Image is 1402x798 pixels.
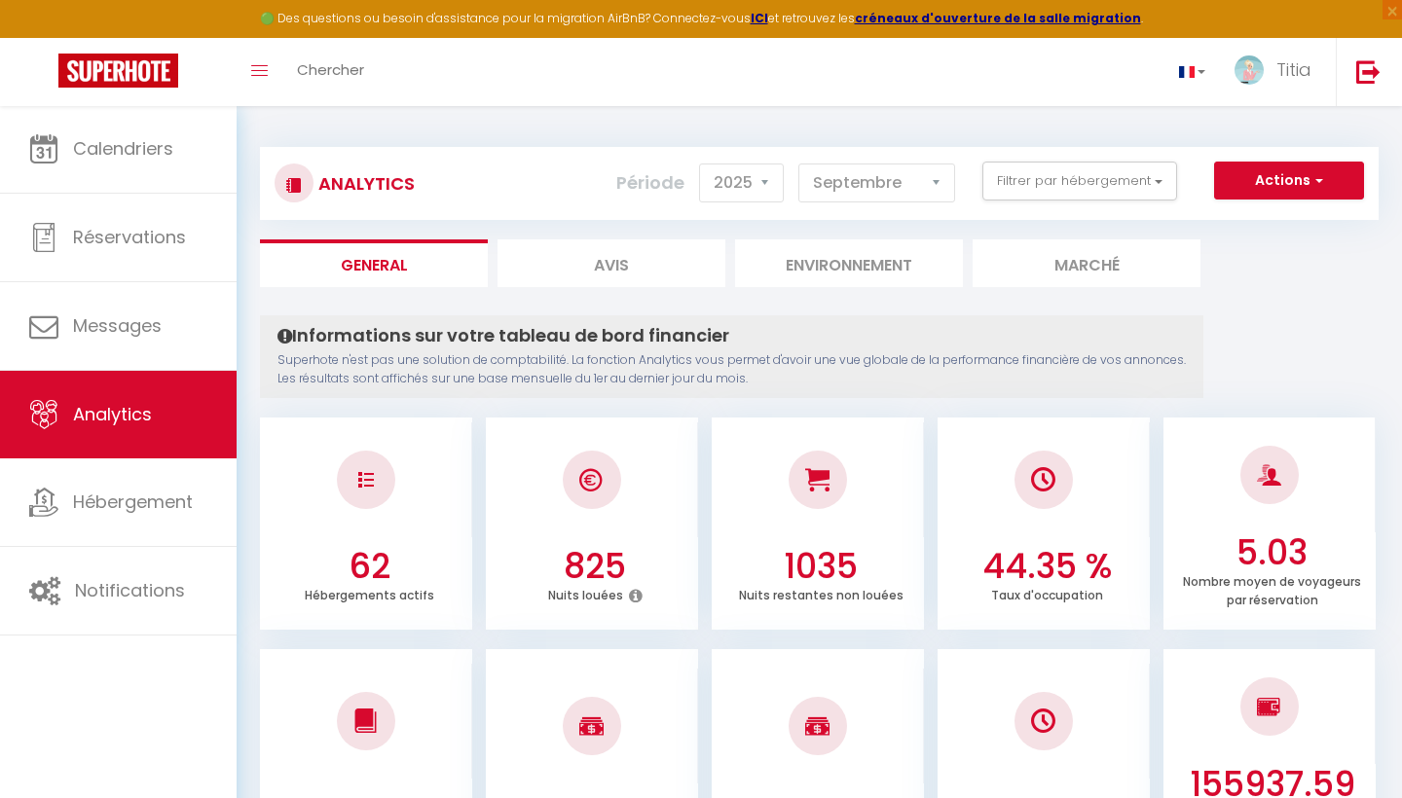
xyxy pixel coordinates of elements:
[73,136,173,161] span: Calendriers
[616,162,684,204] label: Période
[973,239,1200,287] li: Marché
[277,351,1186,388] p: Superhote n'est pas une solution de comptabilité. La fonction Analytics vous permet d'avoir une v...
[73,402,152,426] span: Analytics
[75,578,185,602] span: Notifications
[497,546,693,587] h3: 825
[1174,532,1371,573] h3: 5.03
[277,325,1186,346] h4: Informations sur votre tableau de bord financier
[1356,59,1381,84] img: logout
[498,239,725,287] li: Avis
[1183,569,1361,608] p: Nombre moyen de voyageurs par réservation
[1031,708,1055,733] img: NO IMAGE
[314,162,415,205] h3: Analytics
[991,583,1103,603] p: Taux d'occupation
[1257,695,1281,718] img: NO IMAGE
[282,38,379,106] a: Chercher
[260,239,488,287] li: General
[1214,162,1364,200] button: Actions
[739,583,904,603] p: Nuits restantes non louées
[73,490,193,514] span: Hébergement
[297,59,364,80] span: Chercher
[751,10,768,26] a: ICI
[1220,38,1336,106] a: ... Titia
[358,472,374,488] img: NO IMAGE
[548,583,623,603] p: Nuits louées
[271,546,467,587] h3: 62
[982,162,1177,200] button: Filtrer par hébergement
[722,546,919,587] h3: 1035
[855,10,1141,26] a: créneaux d'ouverture de la salle migration
[73,313,162,338] span: Messages
[948,546,1145,587] h3: 44.35 %
[73,225,186,249] span: Réservations
[305,583,434,603] p: Hébergements actifs
[58,54,178,88] img: Super Booking
[735,239,963,287] li: Environnement
[1235,55,1264,85] img: ...
[1276,57,1311,82] span: Titia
